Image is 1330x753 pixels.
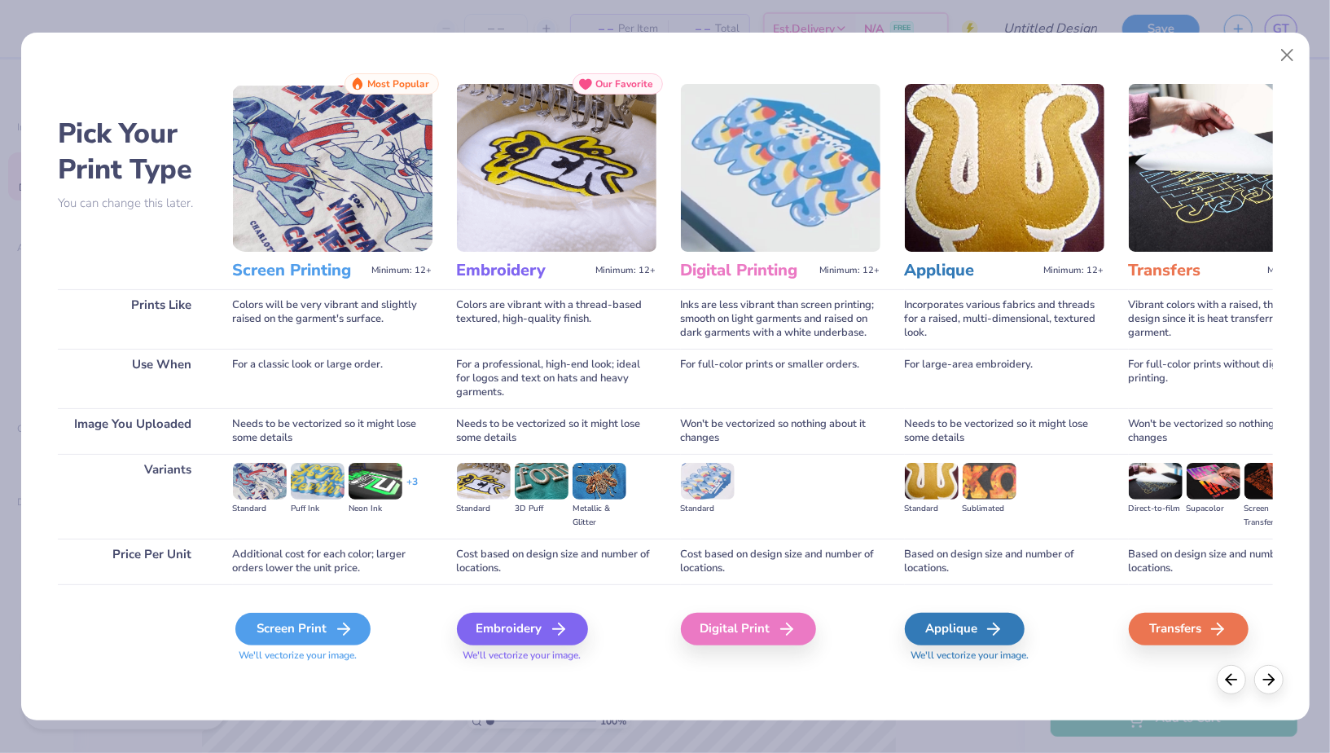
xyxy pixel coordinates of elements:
div: Price Per Unit [58,539,208,584]
img: Standard [681,463,735,499]
span: Minimum: 12+ [820,265,880,276]
div: Based on design size and number of locations. [905,539,1104,584]
div: Won't be vectorized so nothing about it changes [681,408,880,454]
div: Standard [233,502,287,516]
div: Needs to be vectorized so it might lose some details [233,408,432,454]
div: Applique [905,613,1025,645]
div: Image You Uploaded [58,408,208,454]
div: Colors will be very vibrant and slightly raised on the garment's surface. [233,289,432,349]
img: Puff Ink [291,463,345,499]
img: Applique [905,84,1104,252]
div: Vibrant colors with a raised, thicker design since it is heat transferred on the garment. [1129,289,1328,349]
button: Close [1271,40,1302,71]
span: Minimum: 12+ [1044,265,1104,276]
span: Most Popular [368,78,430,90]
h3: Embroidery [457,260,590,281]
div: + 3 [406,475,418,503]
div: For full-color prints without digital printing. [1129,349,1328,408]
div: Transfers [1129,613,1249,645]
span: Minimum: 12+ [1268,265,1328,276]
div: Direct-to-film [1129,502,1183,516]
h3: Screen Printing [233,260,366,281]
div: Cost based on design size and number of locations. [681,539,880,584]
div: Puff Ink [291,502,345,516]
div: Cost based on design size and number of locations. [457,539,656,584]
div: Needs to be vectorized so it might lose some details [457,408,656,454]
img: Direct-to-film [1129,463,1183,499]
div: Supacolor [1187,502,1240,516]
div: Standard [457,502,511,516]
div: Standard [681,502,735,516]
div: Sublimated [963,502,1016,516]
div: Needs to be vectorized so it might lose some details [905,408,1104,454]
img: Metallic & Glitter [573,463,626,499]
img: Neon Ink [349,463,402,499]
div: Metallic & Glitter [573,502,626,530]
div: Incorporates various fabrics and threads for a raised, multi-dimensional, textured look. [905,289,1104,349]
div: Based on design size and number of locations. [1129,539,1328,584]
div: Prints Like [58,289,208,349]
img: 3D Puff [515,463,568,499]
h3: Transfers [1129,260,1262,281]
div: Neon Ink [349,502,402,516]
div: Additional cost for each color; larger orders lower the unit price. [233,539,432,584]
div: Screen Print [235,613,371,645]
img: Digital Printing [681,84,880,252]
div: Inks are less vibrant than screen printing; smooth on light garments and raised on dark garments ... [681,289,880,349]
div: Variants [58,454,208,538]
img: Standard [233,463,287,499]
img: Standard [905,463,959,499]
div: 3D Puff [515,502,568,516]
img: Transfers [1129,84,1328,252]
p: You can change this later. [58,196,208,210]
img: Supacolor [1187,463,1240,499]
img: Standard [457,463,511,499]
img: Sublimated [963,463,1016,499]
span: We'll vectorize your image. [457,649,656,663]
h3: Digital Printing [681,260,814,281]
div: Use When [58,349,208,408]
div: For a professional, high-end look; ideal for logos and text on hats and heavy garments. [457,349,656,408]
div: Digital Print [681,613,816,645]
h3: Applique [905,260,1038,281]
img: Screen Printing [233,84,432,252]
h2: Pick Your Print Type [58,116,208,187]
img: Screen Transfer [1244,463,1298,499]
img: Embroidery [457,84,656,252]
div: For a classic look or large order. [233,349,432,408]
span: We'll vectorize your image. [905,649,1104,663]
div: Colors are vibrant with a thread-based textured, high-quality finish. [457,289,656,349]
div: For full-color prints or smaller orders. [681,349,880,408]
span: We'll vectorize your image. [233,649,432,663]
div: Embroidery [457,613,588,645]
span: Our Favorite [596,78,654,90]
div: Won't be vectorized so nothing about it changes [1129,408,1328,454]
span: Minimum: 12+ [596,265,656,276]
div: Screen Transfer [1244,502,1298,530]
span: Minimum: 12+ [372,265,432,276]
div: Standard [905,502,959,516]
div: For large-area embroidery. [905,349,1104,408]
